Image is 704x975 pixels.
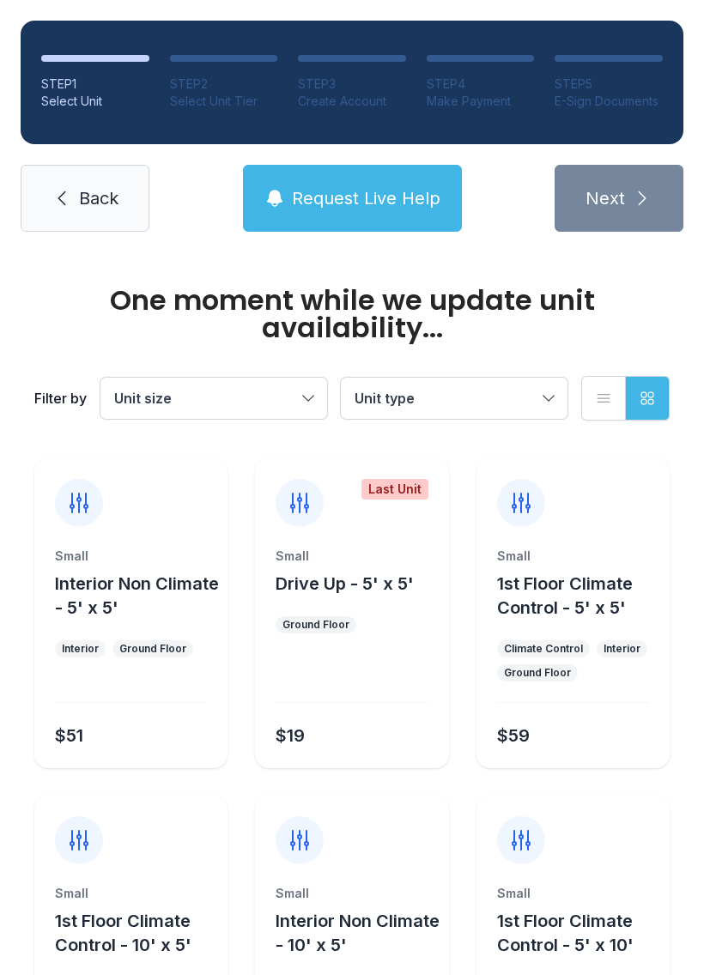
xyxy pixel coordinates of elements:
div: STEP 2 [170,76,278,93]
span: 1st Floor Climate Control - 5' x 5' [497,573,633,618]
div: Interior [62,642,99,656]
button: 1st Floor Climate Control - 5' x 5' [497,572,663,620]
button: 1st Floor Climate Control - 10' x 5' [55,909,221,957]
span: Interior Non Climate - 10' x 5' [276,911,440,955]
div: $51 [55,724,83,748]
div: Ground Floor [504,666,571,680]
div: Small [276,885,428,902]
span: Request Live Help [292,186,440,210]
div: Small [497,885,649,902]
div: Small [497,548,649,565]
button: Interior Non Climate - 5' x 5' [55,572,221,620]
div: Make Payment [427,93,535,110]
span: Unit size [114,390,172,407]
button: Interior Non Climate - 10' x 5' [276,909,441,957]
div: Last Unit [361,479,428,500]
button: Unit type [341,378,567,419]
button: Unit size [100,378,327,419]
span: 1st Floor Climate Control - 10' x 5' [55,911,191,955]
span: 1st Floor Climate Control - 5' x 10' [497,911,634,955]
div: STEP 1 [41,76,149,93]
div: STEP 4 [427,76,535,93]
div: Small [276,548,428,565]
div: Ground Floor [119,642,186,656]
span: Interior Non Climate - 5' x 5' [55,573,219,618]
span: Next [586,186,625,210]
div: Small [55,548,207,565]
div: Ground Floor [282,618,349,632]
div: E-Sign Documents [555,93,663,110]
div: Select Unit [41,93,149,110]
div: STEP 5 [555,76,663,93]
div: Filter by [34,388,87,409]
span: Back [79,186,118,210]
span: Unit type [355,390,415,407]
span: Drive Up - 5' x 5' [276,573,414,594]
div: Select Unit Tier [170,93,278,110]
div: Interior [604,642,640,656]
button: 1st Floor Climate Control - 5' x 10' [497,909,663,957]
div: $59 [497,724,530,748]
div: Climate Control [504,642,583,656]
div: STEP 3 [298,76,406,93]
div: Small [55,885,207,902]
div: Create Account [298,93,406,110]
div: $19 [276,724,305,748]
button: Drive Up - 5' x 5' [276,572,414,596]
div: One moment while we update unit availability... [34,287,670,342]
